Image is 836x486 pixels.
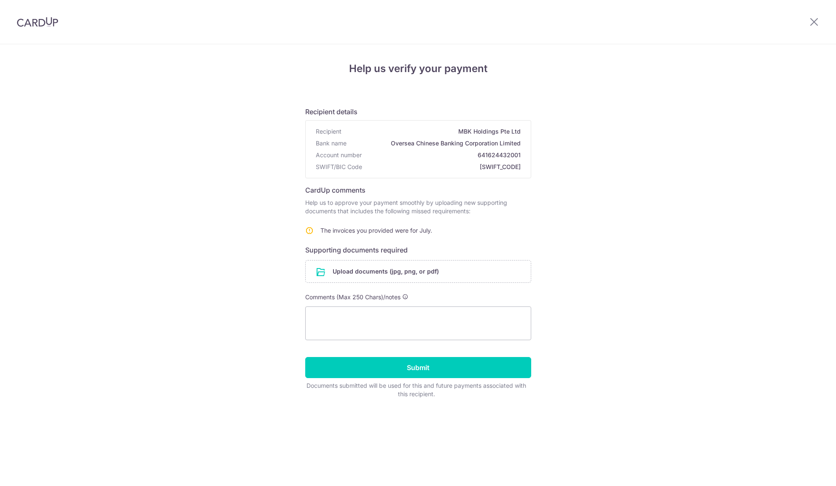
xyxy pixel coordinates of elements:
[17,17,58,27] img: CardUp
[316,139,347,148] span: Bank name
[316,151,362,159] span: Account number
[305,61,531,76] h4: Help us verify your payment
[305,199,531,215] p: Help us to approve your payment smoothly by uploading new supporting documents that includes the ...
[366,163,521,171] span: [SWIFT_CODE]
[320,227,432,234] span: The invoices you provided were for July.
[305,107,531,117] h6: Recipient details
[316,163,362,171] span: SWIFT/BIC Code
[305,185,531,195] h6: CardUp comments
[350,139,521,148] span: Oversea Chinese Banking Corporation Limited
[305,245,531,255] h6: Supporting documents required
[345,127,521,136] span: MBK Holdings Pte Ltd
[305,381,528,398] div: Documents submitted will be used for this and future payments associated with this recipient.
[365,151,521,159] span: 641624432001
[305,260,531,283] div: Upload documents (jpg, png, or pdf)
[316,127,341,136] span: Recipient
[305,293,401,301] span: Comments (Max 250 Chars)/notes
[305,357,531,378] input: Submit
